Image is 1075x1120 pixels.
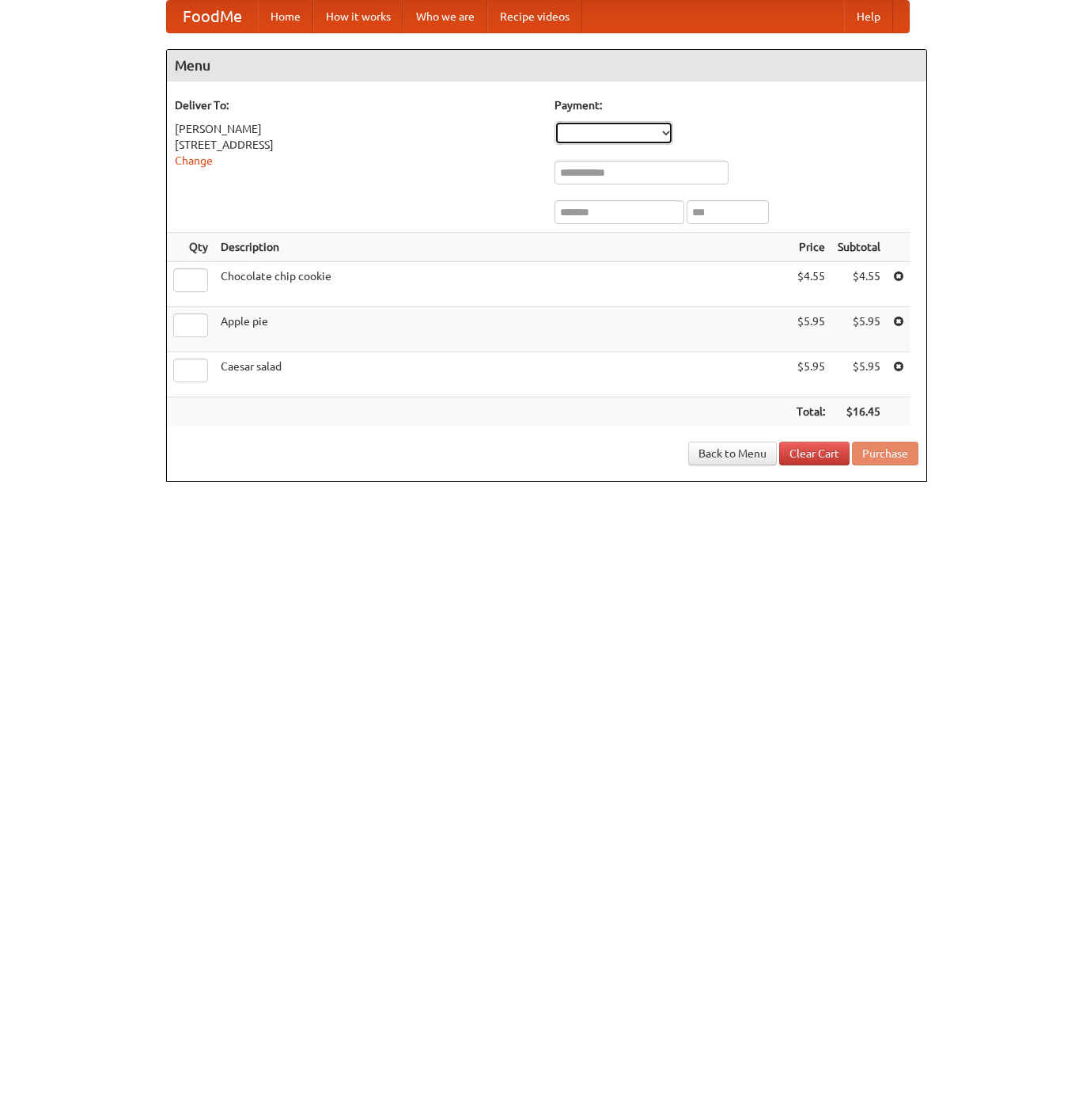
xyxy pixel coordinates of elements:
th: Qty [167,233,214,262]
th: $16.45 [831,397,887,427]
button: Purchase [852,442,918,465]
a: FoodMe [167,1,258,32]
div: [STREET_ADDRESS] [175,137,539,153]
th: Subtotal [831,233,887,262]
td: $5.95 [831,307,887,352]
a: Recipe videos [487,1,582,32]
a: Help [844,1,893,32]
a: Change [175,154,213,167]
div: [PERSON_NAME] [175,121,539,137]
a: Home [258,1,313,32]
h4: Menu [167,50,926,82]
a: Clear Cart [779,442,850,465]
td: Chocolate chip cookie [214,262,790,307]
th: Total: [790,397,831,427]
td: Apple pie [214,307,790,352]
td: Caesar salad [214,352,790,397]
a: Back to Menu [688,442,777,465]
h5: Payment: [555,97,918,113]
td: $4.55 [790,262,831,307]
td: $5.95 [790,352,831,397]
th: Description [214,233,790,262]
a: Who we are [403,1,487,32]
h5: Deliver To: [175,97,539,113]
td: $4.55 [831,262,887,307]
td: $5.95 [831,352,887,397]
th: Price [790,233,831,262]
td: $5.95 [790,307,831,352]
a: How it works [313,1,403,32]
